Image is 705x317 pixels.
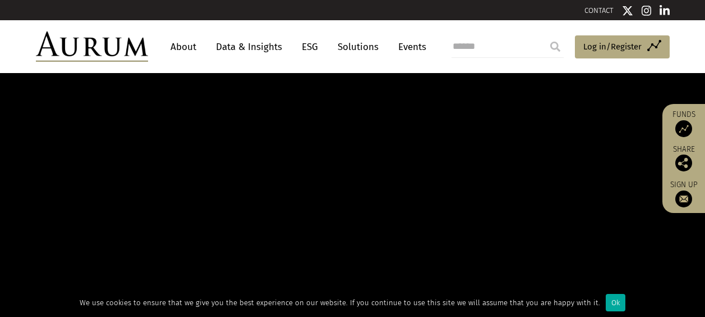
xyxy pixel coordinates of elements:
a: Solutions [332,37,384,57]
img: Twitter icon [622,5,633,16]
a: Events [393,37,426,57]
a: CONTACT [584,6,614,15]
a: ESG [296,37,324,57]
a: Data & Insights [210,37,288,57]
img: Linkedin icon [660,5,670,16]
div: Ok [606,294,625,311]
div: Share [668,146,699,171]
img: Aurum [36,31,148,62]
a: Log in/Register [575,35,670,59]
input: Submit [544,35,566,58]
img: Access Funds [675,120,692,137]
a: Funds [668,110,699,137]
span: Log in/Register [583,40,642,53]
img: Sign up to our newsletter [675,191,692,207]
a: Sign up [668,180,699,207]
img: Instagram icon [642,5,652,16]
a: About [165,37,202,57]
img: Share this post [675,155,692,171]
